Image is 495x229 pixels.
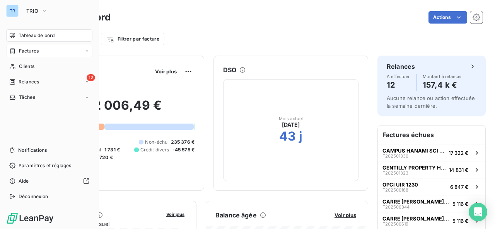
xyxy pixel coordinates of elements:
h6: DSO [223,65,236,75]
span: Crédit divers [140,146,169,153]
button: Voir plus [153,68,179,75]
span: Voir plus [335,212,356,218]
div: Open Intercom Messenger [469,203,487,221]
button: CAMPUS HANAMI SCI HANAMI RUEIL C/O CBRE PMF20250133017 322 € [378,144,485,161]
button: Voir plus [164,210,187,217]
a: Aide [6,175,92,187]
span: -720 € [97,154,113,161]
span: Voir plus [155,68,177,75]
h2: j [299,129,302,144]
span: 1 731 € [104,146,120,153]
span: Factures [19,47,39,54]
button: Actions [428,11,467,24]
button: GENTILLY PROPERTY HOLDINGS SAS C/O BNPP REPM n°54950F20250132314 831 € [378,161,485,178]
button: CARRE [PERSON_NAME] MANAGEMENT C/o NEXITY PMF2025006195 116 € [378,212,485,229]
h2: 43 [279,129,296,144]
span: 14 831 € [449,167,468,173]
span: Aide [19,178,29,185]
span: CARRE [PERSON_NAME] MANAGEMENT C/o NEXITY PM [382,215,449,222]
h2: 302 006,49 € [44,98,195,121]
span: -45 575 € [172,146,195,153]
button: Filtrer par facture [101,33,164,45]
span: 235 376 € [171,139,195,146]
span: F202500344 [382,205,410,209]
span: Relances [19,78,39,85]
span: F202500188 [382,188,408,192]
span: CARRE [PERSON_NAME] MANAGEMENT C/o NEXITY PM [382,198,449,205]
span: F202500619 [382,222,408,226]
span: Tableau de bord [19,32,55,39]
h6: Relances [387,62,415,71]
span: Non-échu [145,139,167,146]
span: Voir plus [166,212,184,217]
h4: 157,4 k € [423,79,462,91]
span: À effectuer [387,74,410,79]
span: F202501323 [382,171,408,175]
span: F202501330 [382,154,408,158]
span: CAMPUS HANAMI SCI HANAMI RUEIL C/O CBRE PM [382,148,445,154]
span: Déconnexion [19,193,48,200]
span: GENTILLY PROPERTY HOLDINGS SAS C/O BNPP REPM n°54950 [382,165,446,171]
h4: 12 [387,79,410,91]
span: 6 847 € [450,184,468,190]
div: TR [6,5,19,17]
span: [DATE] [282,121,300,129]
img: Logo LeanPay [6,212,54,224]
span: 5 116 € [452,218,468,224]
h6: Factures échues [378,126,485,144]
button: OPCI UIR 1230F2025001886 847 € [378,178,485,195]
span: Montant à relancer [423,74,462,79]
span: Paramètres et réglages [19,162,71,169]
button: CARRE [PERSON_NAME] MANAGEMENT C/o NEXITY PMF2025003445 116 € [378,195,485,212]
span: Aucune relance ou action effectuée la semaine dernière. [387,95,475,109]
button: Voir plus [332,212,358,219]
h6: Balance âgée [215,210,257,220]
span: Notifications [18,147,47,154]
span: TRIO [26,8,38,14]
span: Mois actuel [279,116,303,121]
span: Chiffre d'affaires mensuel [44,220,161,228]
span: 5 116 € [452,201,468,207]
span: Clients [19,63,34,70]
span: Tâches [19,94,35,101]
span: 12 [87,74,95,81]
span: 17 322 € [449,150,468,156]
span: OPCI UIR 1230 [382,182,418,188]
